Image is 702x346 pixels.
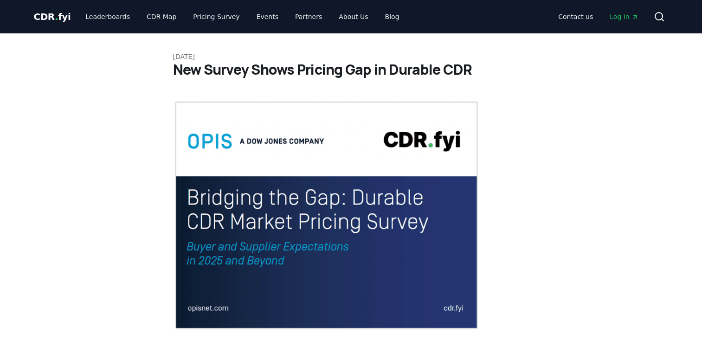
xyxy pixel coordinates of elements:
span: Log in [610,12,638,21]
a: About Us [331,8,375,25]
h1: New Survey Shows Pricing Gap in Durable CDR [173,61,529,78]
span: CDR fyi [34,11,71,22]
nav: Main [78,8,406,25]
a: Events [249,8,286,25]
nav: Main [551,8,646,25]
span: . [55,11,58,22]
a: Leaderboards [78,8,137,25]
a: CDR.fyi [34,10,71,23]
a: CDR Map [139,8,184,25]
a: Pricing Survey [186,8,247,25]
a: Contact us [551,8,600,25]
img: blog post image [173,100,480,330]
a: Blog [378,8,407,25]
p: [DATE] [173,52,529,61]
a: Log in [602,8,646,25]
a: Partners [288,8,329,25]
